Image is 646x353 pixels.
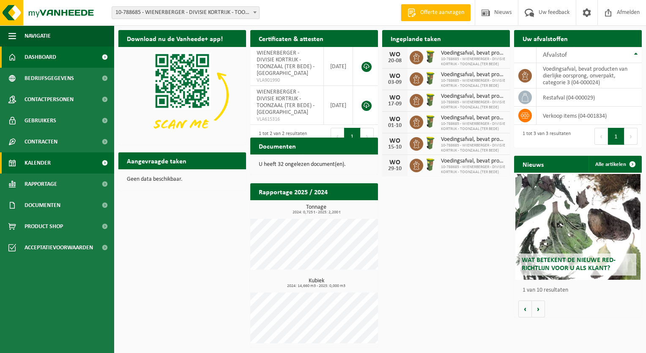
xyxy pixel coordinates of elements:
span: 10-788685 - WIENERBERGER - DIVISIE KORTRIJK - TOONZAAL (TER BEDE) - KORTRIJK [112,7,259,19]
h2: Certificaten & attesten [250,30,332,47]
span: Voedingsafval, bevat producten van dierlijke oorsprong, onverpakt, categorie 3 [441,115,506,121]
h2: Ingeplande taken [382,30,449,47]
span: Contracten [25,131,57,152]
span: 10-788685 - WIENERBERGER - DIVISIE KORTRIJK - TOONZAAL (TER BEDE) [441,78,506,88]
h2: Nieuws [514,156,552,172]
span: Voedingsafval, bevat producten van dierlijke oorsprong, onverpakt, categorie 3 [441,72,506,78]
span: Gebruikers [25,110,56,131]
img: WB-0060-HPE-GN-50 [423,114,438,129]
span: Product Shop [25,216,63,237]
span: WIENERBERGER - DIVISIE KORTRIJK - TOONZAAL (TER BEDE) - [GEOGRAPHIC_DATA] [257,89,315,116]
span: Afvalstof [543,52,567,58]
div: 01-10 [386,123,403,129]
span: Voedingsafval, bevat producten van dierlijke oorsprong, onverpakt, categorie 3 [441,93,506,100]
button: 1 [608,128,624,145]
div: 1 tot 2 van 2 resultaten [255,127,307,146]
div: WO [386,73,403,80]
span: WIENERBERGER - DIVISIE KORTRIJK - TOONZAAL (TER BEDE) - [GEOGRAPHIC_DATA] [257,50,315,77]
span: VLA901990 [257,77,317,84]
h2: Uw afvalstoffen [514,30,576,47]
button: Volgende [532,301,545,317]
img: WB-0060-HPE-GN-50 [423,71,438,85]
div: WO [386,116,403,123]
div: 03-09 [386,80,403,85]
h2: Aangevraagde taken [118,152,195,169]
button: Next [361,128,374,145]
img: Download de VHEPlus App [118,47,246,143]
span: Contactpersonen [25,89,74,110]
div: WO [386,94,403,101]
a: Wat betekent de nieuwe RED-richtlijn voor u als klant? [515,174,641,280]
button: Previous [331,128,344,145]
td: verkoop items (04-001834) [537,107,642,125]
img: WB-0060-HPE-GN-50 [423,50,438,64]
button: Next [624,128,638,145]
span: 10-788685 - WIENERBERGER - DIVISIE KORTRIJK - TOONZAAL (TER BEDE) [441,100,506,110]
div: WO [386,138,403,144]
p: U heeft 32 ongelezen document(en). [259,162,370,168]
div: 1 tot 3 van 3 resultaten [518,127,571,146]
span: Rapportage [25,174,57,195]
h2: Rapportage 2025 / 2024 [250,183,336,200]
td: [DATE] [324,86,353,125]
div: WO [386,51,403,58]
h3: Tonnage [255,204,378,215]
p: 1 van 10 resultaten [523,287,638,293]
span: Wat betekent de nieuwe RED-richtlijn voor u als klant? [522,257,616,272]
span: 10-788685 - WIENERBERGER - DIVISIE KORTRIJK - TOONZAAL (TER BEDE) - KORTRIJK [112,6,260,19]
p: Geen data beschikbaar. [127,176,238,182]
span: 2024: 14,660 m3 - 2025: 0,000 m3 [255,284,378,288]
img: WB-0060-HPE-GN-50 [423,157,438,172]
span: Bedrijfsgegevens [25,68,74,89]
div: 20-08 [386,58,403,64]
img: WB-0060-HPE-GN-50 [423,136,438,150]
span: 10-788685 - WIENERBERGER - DIVISIE KORTRIJK - TOONZAAL (TER BEDE) [441,165,506,175]
button: 1 [344,128,361,145]
span: Voedingsafval, bevat producten van dierlijke oorsprong, onverpakt, categorie 3 [441,50,506,57]
img: WB-0060-HPE-GN-50 [423,93,438,107]
span: Dashboard [25,47,56,68]
button: Previous [594,128,608,145]
span: Navigatie [25,25,51,47]
a: Alle artikelen [589,156,641,173]
span: Voedingsafval, bevat producten van dierlijke oorsprong, onverpakt, categorie 3 [441,136,506,143]
div: WO [386,159,403,166]
h3: Kubiek [255,278,378,288]
div: 15-10 [386,144,403,150]
span: Acceptatievoorwaarden [25,237,93,258]
span: 2024: 0,725 t - 2025: 2,200 t [255,210,378,215]
span: Offerte aanvragen [418,8,466,17]
td: restafval (04-000029) [537,88,642,107]
span: 10-788685 - WIENERBERGER - DIVISIE KORTRIJK - TOONZAAL (TER BEDE) [441,143,506,153]
span: Documenten [25,195,60,216]
td: voedingsafval, bevat producten van dierlijke oorsprong, onverpakt, categorie 3 (04-000024) [537,63,642,88]
h2: Documenten [250,138,304,154]
div: 29-10 [386,166,403,172]
h2: Download nu de Vanheede+ app! [118,30,231,47]
td: [DATE] [324,47,353,86]
span: 10-788685 - WIENERBERGER - DIVISIE KORTRIJK - TOONZAAL (TER BEDE) [441,57,506,67]
span: Voedingsafval, bevat producten van dierlijke oorsprong, onverpakt, categorie 3 [441,158,506,165]
a: Bekijk rapportage [315,200,377,217]
span: VLA615316 [257,116,317,123]
div: 17-09 [386,101,403,107]
span: 10-788685 - WIENERBERGER - DIVISIE KORTRIJK - TOONZAAL (TER BEDE) [441,121,506,132]
button: Vorige [518,301,532,317]
span: Kalender [25,152,51,174]
a: Offerte aanvragen [401,4,471,21]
